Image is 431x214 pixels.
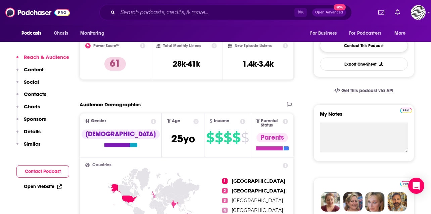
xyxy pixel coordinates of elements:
img: Podchaser Pro [400,181,412,186]
span: For Podcasters [349,29,381,38]
p: 61 [104,57,126,71]
h2: Total Monthly Listens [163,43,201,48]
label: My Notes [320,111,408,122]
button: Details [16,128,41,141]
span: For Business [310,29,337,38]
button: Open AdvancedNew [312,8,346,16]
a: Open Website [24,184,62,189]
span: $ [224,132,232,143]
p: Similar [24,141,40,147]
h2: Power Score™ [93,43,119,48]
h3: 28k-41k [173,59,200,69]
span: Podcasts [21,29,41,38]
span: More [394,29,406,38]
a: Show notifications dropdown [376,7,387,18]
p: Contacts [24,91,46,97]
button: open menu [305,27,345,40]
p: Details [24,128,41,135]
p: Social [24,79,39,85]
button: Sponsors [16,116,46,128]
span: $ [206,132,214,143]
p: Sponsors [24,116,46,122]
span: 4 [222,208,228,213]
button: Contacts [16,91,46,103]
span: [GEOGRAPHIC_DATA] [232,188,285,194]
button: Show profile menu [411,5,426,20]
span: 3 [222,198,228,203]
span: $ [215,132,223,143]
img: Podchaser Pro [400,108,412,113]
button: Export One-Sheet [320,58,408,71]
button: Social [16,79,39,91]
img: Sydney Profile [321,192,340,212]
button: Similar [16,141,40,153]
span: Countries [92,163,111,167]
img: User Profile [411,5,426,20]
span: 25 yo [171,132,195,145]
img: Jon Profile [387,192,407,212]
span: [GEOGRAPHIC_DATA] [232,198,283,204]
span: [GEOGRAPHIC_DATA] [232,207,283,213]
button: open menu [76,27,113,40]
a: Show notifications dropdown [392,7,403,18]
span: Open Advanced [315,11,343,14]
span: Parental Status [261,119,281,128]
span: Income [214,119,229,123]
button: open menu [17,27,50,40]
button: Content [16,66,44,79]
span: 2 [222,188,228,193]
span: Get this podcast via API [341,88,393,94]
a: Pro website [400,107,412,113]
button: Contact Podcast [16,165,69,178]
h2: New Episode Listens [235,43,272,48]
span: Gender [91,119,106,123]
a: Contact This Podcast [320,39,408,52]
div: [DEMOGRAPHIC_DATA] [82,130,160,139]
h3: 1.4k-3.4k [242,59,274,69]
a: Pro website [400,180,412,186]
p: Charts [24,103,40,110]
div: Search podcasts, credits, & more... [99,5,352,20]
span: Logged in as OriginalStrategies [411,5,426,20]
div: Parents [256,133,288,142]
div: Open Intercom Messenger [408,178,424,194]
input: Search podcasts, credits, & more... [118,7,294,18]
button: Charts [16,103,40,116]
span: ⌘ K [294,8,307,17]
span: [GEOGRAPHIC_DATA] [232,178,285,184]
img: Podchaser - Follow, Share and Rate Podcasts [5,6,70,19]
span: Monitoring [80,29,104,38]
button: open menu [390,27,414,40]
a: Get this podcast via API [329,82,399,99]
span: Charts [54,29,68,38]
img: Barbara Profile [343,192,363,212]
span: 1 [222,178,228,184]
span: Age [172,119,180,123]
a: Charts [49,27,72,40]
img: Jules Profile [365,192,385,212]
span: $ [241,132,249,143]
span: New [334,4,346,10]
p: Reach & Audience [24,54,69,60]
p: Content [24,66,44,73]
h2: Audience Demographics [80,101,141,108]
button: open menu [345,27,391,40]
span: $ [232,132,240,143]
button: Reach & Audience [16,54,69,66]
